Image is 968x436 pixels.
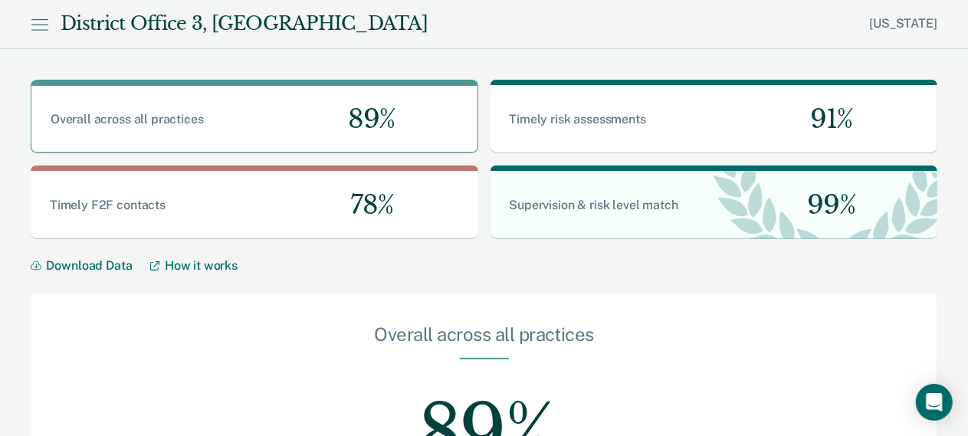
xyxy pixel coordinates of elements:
[338,189,394,221] span: 78%
[50,198,166,212] span: Timely F2F contacts
[61,13,428,35] div: District Office 3, [GEOGRAPHIC_DATA]
[798,103,853,135] span: 91%
[150,258,238,273] a: How it works
[509,198,678,212] span: Supervision & risk level match
[51,112,204,126] span: Overall across all practices
[796,189,856,221] span: 99%
[916,384,953,421] div: Open Intercom Messenger
[92,323,876,358] div: Overall across all practices
[870,16,937,31] a: [US_STATE]
[31,258,150,273] button: Download Data
[509,112,645,126] span: Timely risk assessments
[336,103,395,135] span: 89%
